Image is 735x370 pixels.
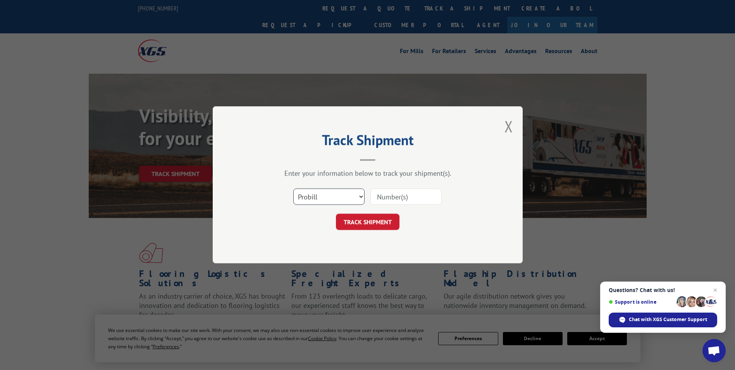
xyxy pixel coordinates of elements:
[629,316,707,323] span: Chat with XGS Customer Support
[251,135,484,149] h2: Track Shipment
[711,285,720,295] span: Close chat
[336,214,399,230] button: TRACK SHIPMENT
[370,189,442,205] input: Number(s)
[609,313,717,327] div: Chat with XGS Customer Support
[609,287,717,293] span: Questions? Chat with us!
[609,299,674,305] span: Support is online
[251,169,484,178] div: Enter your information below to track your shipment(s).
[504,116,513,137] button: Close modal
[702,339,726,362] div: Open chat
